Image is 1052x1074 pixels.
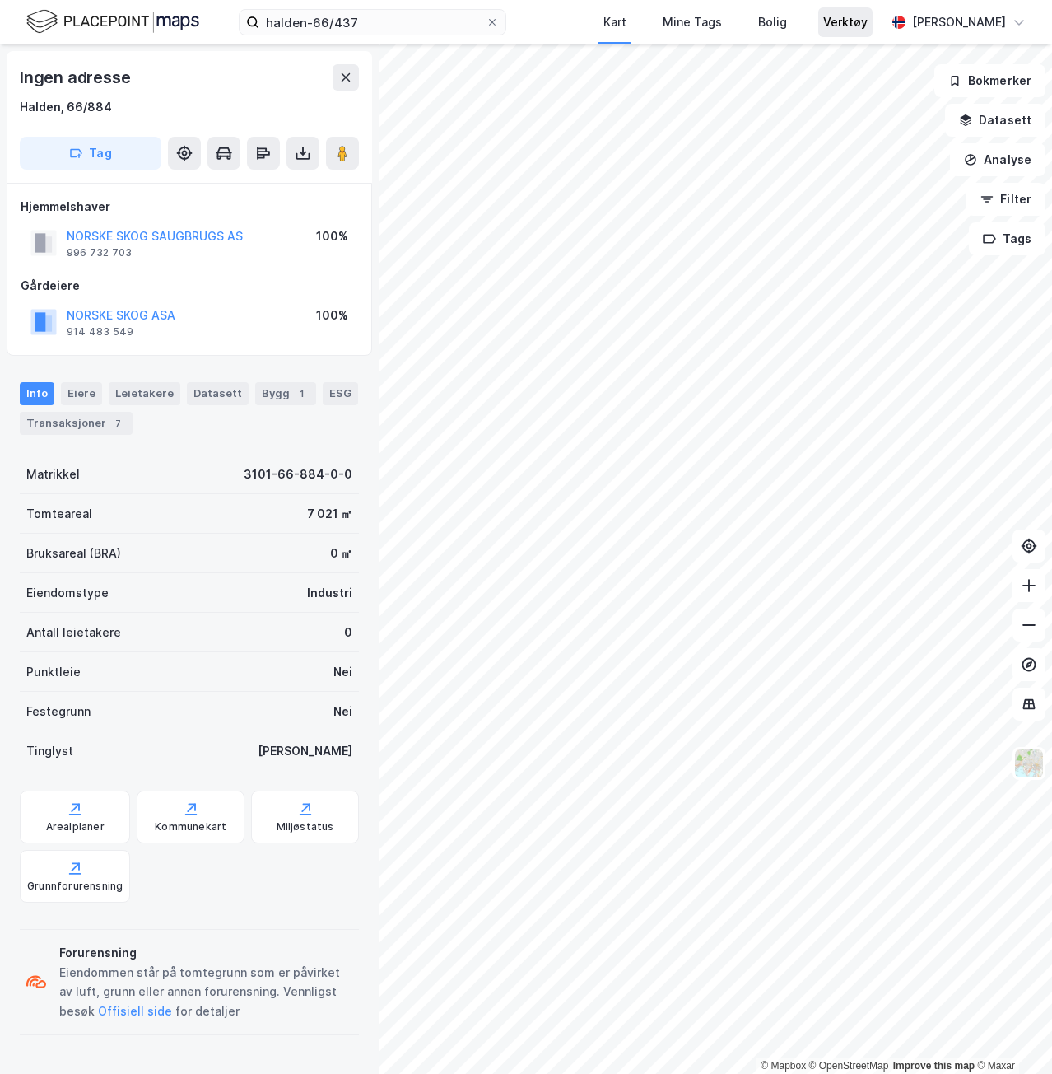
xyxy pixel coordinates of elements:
[27,880,123,893] div: Grunnforurensning
[26,583,109,603] div: Eiendomstype
[823,12,868,32] div: Verktøy
[67,325,133,339] div: 914 483 549
[970,995,1052,1074] div: Kontrollprogram for chat
[26,7,199,36] img: logo.f888ab2527a4732fd821a326f86c7f29.svg
[893,1060,975,1072] a: Improve this map
[758,12,787,32] div: Bolig
[61,382,102,405] div: Eiere
[109,382,180,405] div: Leietakere
[20,64,133,91] div: Ingen adresse
[969,222,1045,255] button: Tags
[316,306,348,325] div: 100%
[46,820,105,834] div: Arealplaner
[307,583,352,603] div: Industri
[912,12,1006,32] div: [PERSON_NAME]
[330,544,352,563] div: 0 ㎡
[663,12,722,32] div: Mine Tags
[934,64,1045,97] button: Bokmerker
[333,662,352,682] div: Nei
[26,741,73,761] div: Tinglyst
[26,702,91,721] div: Festegrunn
[307,504,352,524] div: 7 021 ㎡
[970,995,1052,1074] iframe: Chat Widget
[26,623,121,642] div: Antall leietakere
[155,820,226,834] div: Kommunekart
[26,544,121,563] div: Bruksareal (BRA)
[109,415,126,432] div: 7
[323,382,358,405] div: ESG
[316,226,348,246] div: 100%
[966,183,1045,216] button: Filter
[761,1060,806,1072] a: Mapbox
[277,820,334,834] div: Miljøstatus
[809,1060,889,1072] a: OpenStreetMap
[26,465,80,484] div: Matrikkel
[20,382,54,405] div: Info
[21,197,358,217] div: Hjemmelshaver
[59,943,352,963] div: Forurensning
[945,104,1045,137] button: Datasett
[26,504,92,524] div: Tomteareal
[258,741,352,761] div: [PERSON_NAME]
[950,143,1045,176] button: Analyse
[255,382,316,405] div: Bygg
[293,385,310,402] div: 1
[20,137,161,170] button: Tag
[244,465,352,484] div: 3101-66-884-0-0
[1013,748,1045,779] img: Z
[67,246,132,259] div: 996 732 703
[259,10,486,35] input: Søk på adresse, matrikkel, gårdeiere, leietakere eller personer
[20,97,112,117] div: Halden, 66/884
[26,662,81,682] div: Punktleie
[59,963,352,1022] div: Eiendommen står på tomtegrunn som er påvirket av luft, grunn eller annen forurensning. Vennligst ...
[20,412,133,435] div: Transaksjoner
[21,276,358,296] div: Gårdeiere
[344,623,352,642] div: 0
[333,702,352,721] div: Nei
[603,12,626,32] div: Kart
[187,382,249,405] div: Datasett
